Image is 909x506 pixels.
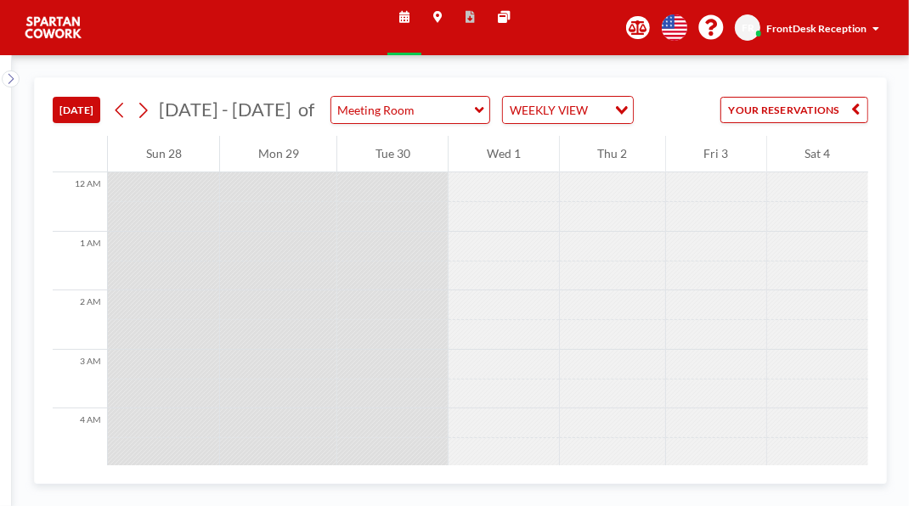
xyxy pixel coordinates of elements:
div: Fri 3 [666,136,766,172]
div: 4 AM [53,408,107,468]
button: YOUR RESERVATIONS [720,97,868,123]
div: Sun 28 [108,136,219,172]
div: Mon 29 [220,136,336,172]
span: FrontDesk Reception [766,22,867,35]
div: Tue 30 [337,136,448,172]
span: [DATE] - [DATE] [159,98,291,121]
div: 1 AM [53,232,107,291]
span: of [298,98,314,121]
img: organization-logo [24,13,83,42]
input: Search for option [592,100,605,120]
div: Thu 2 [560,136,665,172]
span: WEEKLY VIEW [506,100,590,120]
div: 12 AM [53,172,107,232]
div: 3 AM [53,350,107,409]
div: Search for option [503,97,633,123]
button: [DATE] [53,97,100,123]
span: FR [742,21,754,34]
div: 2 AM [53,290,107,350]
input: Meeting Room [331,97,475,123]
div: Wed 1 [449,136,558,172]
div: Sat 4 [767,136,868,172]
